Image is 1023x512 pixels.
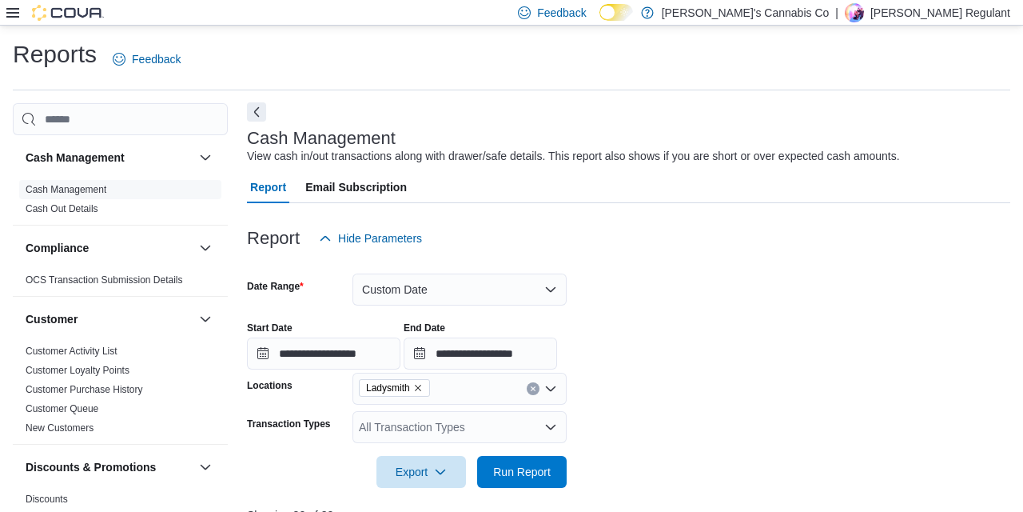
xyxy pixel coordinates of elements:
[376,456,466,488] button: Export
[106,43,187,75] a: Feedback
[32,5,104,21] img: Cova
[196,148,215,167] button: Cash Management
[247,280,304,293] label: Date Range
[305,171,407,203] span: Email Subscription
[870,3,1010,22] p: [PERSON_NAME] Regulant
[845,3,864,22] div: Haley Regulant
[493,464,551,480] span: Run Report
[26,422,94,434] a: New Customers
[26,240,89,256] h3: Compliance
[26,365,129,376] a: Customer Loyalty Points
[404,338,557,370] input: Press the down key to open a popover containing a calendar.
[366,380,410,396] span: Ladysmith
[26,183,106,196] span: Cash Management
[26,150,193,166] button: Cash Management
[26,494,68,505] a: Discounts
[338,230,422,246] span: Hide Parameters
[413,383,423,393] button: Remove Ladysmith from selection in this group
[26,311,193,327] button: Customer
[247,148,900,165] div: View cash in/out transactions along with drawer/safe details. This report also shows if you are s...
[26,403,98,414] a: Customer Queue
[26,203,98,214] a: Cash Out Details
[537,5,586,21] span: Feedback
[13,342,228,444] div: Customer
[544,421,557,434] button: Open list of options
[544,382,557,395] button: Open list of options
[26,274,183,286] span: OCS Transaction Submission Details
[352,274,567,306] button: Custom Date
[26,402,98,415] span: Customer Queue
[13,180,228,225] div: Cash Management
[26,184,106,195] a: Cash Management
[196,238,215,258] button: Compliance
[404,322,445,334] label: End Date
[26,202,98,215] span: Cash Out Details
[247,338,400,370] input: Press the down key to open a popover containing a calendar.
[247,379,293,392] label: Locations
[26,422,94,434] span: New Customers
[662,3,830,22] p: [PERSON_NAME]'s Cannabis Co
[26,364,129,377] span: Customer Loyalty Points
[359,379,430,397] span: Ladysmith
[26,240,193,256] button: Compliance
[196,310,215,329] button: Customer
[247,129,396,148] h3: Cash Management
[26,493,68,506] span: Discounts
[477,456,567,488] button: Run Report
[26,383,143,396] span: Customer Purchase History
[132,51,181,67] span: Feedback
[26,346,117,357] a: Customer Activity List
[835,3,838,22] p: |
[26,384,143,395] a: Customer Purchase History
[196,458,215,477] button: Discounts & Promotions
[13,270,228,296] div: Compliance
[247,102,266,122] button: Next
[386,456,456,488] span: Export
[13,38,97,70] h1: Reports
[247,229,300,248] h3: Report
[26,311,78,327] h3: Customer
[250,171,286,203] span: Report
[527,382,539,395] button: Clear input
[247,418,330,430] label: Transaction Types
[26,150,125,166] h3: Cash Management
[26,274,183,286] a: OCS Transaction Submission Details
[599,4,633,21] input: Dark Mode
[26,459,156,475] h3: Discounts & Promotions
[247,322,293,334] label: Start Date
[312,222,428,254] button: Hide Parameters
[26,459,193,475] button: Discounts & Promotions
